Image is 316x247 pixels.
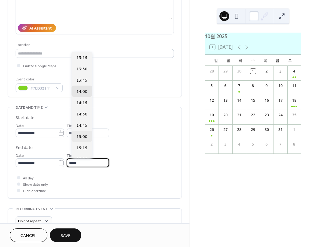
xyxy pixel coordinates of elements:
div: 10월 2025 [205,33,301,40]
div: 11 [292,83,297,89]
div: 20 [223,112,228,118]
div: 2 [209,142,215,147]
div: 30 [264,127,270,132]
div: 일 [210,55,222,66]
div: 1 [250,69,256,74]
div: 수 [247,55,259,66]
span: Date [16,123,24,129]
button: Cancel [10,228,47,242]
button: AI Assistant [18,24,56,32]
span: 14:30 [76,111,87,118]
div: 3 [223,142,228,147]
div: 27 [223,127,228,132]
span: 14:45 [76,122,87,129]
span: Show date only [23,182,48,188]
div: 28 [237,127,242,132]
span: Cancel [20,233,37,239]
div: 12 [209,98,215,103]
div: 10 [278,83,283,89]
div: 29 [250,127,256,132]
div: 26 [209,127,215,132]
div: 화 [234,55,247,66]
div: 6 [264,142,270,147]
div: 19 [209,112,215,118]
span: Save [61,233,71,239]
div: 4 [237,142,242,147]
div: 토 [284,55,296,66]
div: 월 [222,55,234,66]
div: 17 [278,98,283,103]
div: Start date [16,115,35,121]
span: Recurring event [16,206,48,212]
span: 13:15 [76,55,87,61]
span: #7ED321FF [30,85,53,92]
span: Link to Google Maps [23,63,57,69]
div: 7 [278,142,283,147]
span: Do not repeat [18,218,41,225]
span: 14:15 [76,100,87,106]
div: 4 [292,69,297,74]
span: Date and time [16,104,43,111]
div: Location [16,42,173,48]
div: 25 [292,112,297,118]
button: Save [50,228,81,242]
div: AI Assistant [29,25,52,32]
span: 14:00 [76,89,87,95]
div: 2 [264,69,270,74]
div: 28 [209,69,215,74]
span: 15:00 [76,134,87,140]
div: 5 [250,142,256,147]
span: Time [67,153,75,159]
div: 16 [264,98,270,103]
div: 금 [271,55,284,66]
div: 22 [250,112,256,118]
div: 13 [223,98,228,103]
div: 3 [278,69,283,74]
div: 29 [223,69,228,74]
span: Date [16,153,24,159]
div: 목 [259,55,271,66]
div: 30 [237,69,242,74]
div: 14 [237,98,242,103]
span: Hide end time [23,188,46,194]
div: 7 [237,83,242,89]
div: 21 [237,112,242,118]
span: All day [23,175,34,182]
span: 13:45 [76,77,87,84]
div: 18 [292,98,297,103]
div: 5 [209,83,215,89]
div: Event color [16,76,61,83]
div: 24 [278,112,283,118]
div: 15 [250,98,256,103]
div: 9 [264,83,270,89]
div: 8 [250,83,256,89]
div: End date [16,145,33,151]
span: 15:15 [76,145,87,151]
span: 13:30 [76,66,87,72]
span: Time [67,123,75,129]
div: 6 [223,83,228,89]
div: 8 [292,142,297,147]
div: 31 [278,127,283,132]
span: 15:30 [76,156,87,163]
div: 1 [292,127,297,132]
div: 23 [264,112,270,118]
